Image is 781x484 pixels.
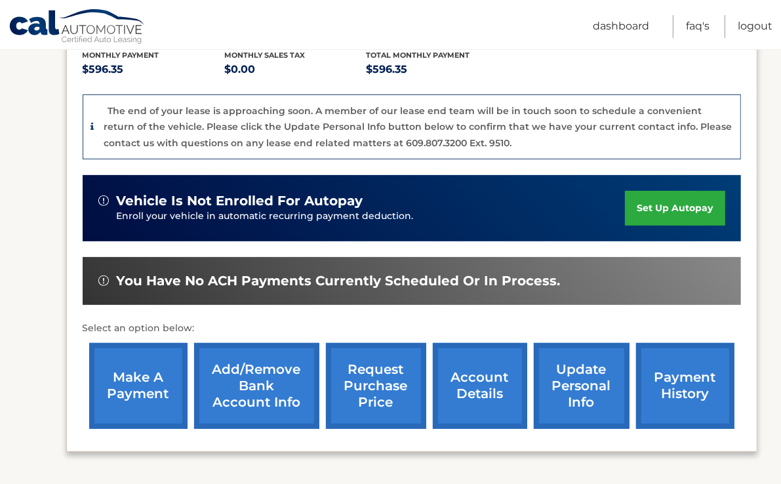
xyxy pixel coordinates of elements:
span: Monthly Payment [83,50,159,60]
img: alert-white.svg [98,275,109,286]
p: Enroll your vehicle in automatic recurring payment deduction. [117,209,626,224]
a: account details [433,343,527,429]
a: make a payment [89,343,188,429]
a: Dashboard [593,15,649,38]
p: Select an option below: [83,321,741,336]
a: FAQ's [686,15,710,38]
a: set up autopay [625,191,725,226]
span: Total Monthly Payment [367,50,470,60]
p: $0.00 [224,60,367,79]
a: update personal info [534,343,630,429]
a: Logout [738,15,772,38]
span: Monthly sales Tax [224,50,305,60]
a: payment history [636,343,734,429]
span: vehicle is not enrolled for autopay [117,193,363,209]
img: alert-white.svg [98,195,109,206]
a: Cal Automotive [9,9,146,47]
p: The end of your lease is approaching soon. A member of our lease end team will be in touch soon t... [104,105,732,149]
a: request purchase price [326,343,426,429]
a: Add/Remove bank account info [194,343,319,429]
p: $596.35 [83,60,225,79]
p: $596.35 [367,60,509,79]
span: You have no ACH payments currently scheduled or in process. [117,273,561,289]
